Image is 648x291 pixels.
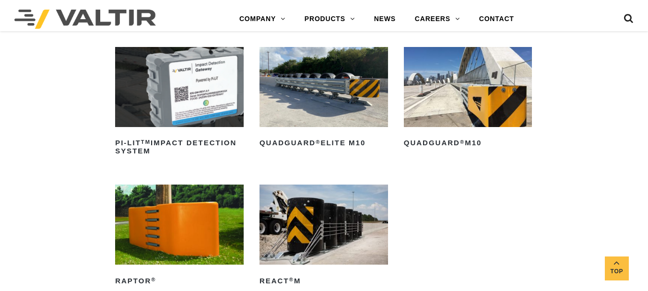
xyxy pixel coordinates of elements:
[259,185,388,289] a: REACT®M
[295,10,365,29] a: PRODUCTS
[470,10,524,29] a: CONTACT
[289,277,294,282] sup: ®
[115,136,244,159] h2: PI-LIT Impact Detection System
[460,139,465,145] sup: ®
[14,10,156,29] img: Valtir
[605,256,629,280] a: Top
[151,277,156,282] sup: ®
[141,139,151,145] sup: TM
[115,47,244,159] a: PI-LITTMImpact Detection System
[316,139,320,145] sup: ®
[404,47,532,151] a: QuadGuard®M10
[365,10,405,29] a: NEWS
[259,273,388,289] h2: REACT M
[404,136,532,151] h2: QuadGuard M10
[259,136,388,151] h2: QuadGuard Elite M10
[115,273,244,289] h2: RAPTOR
[405,10,470,29] a: CAREERS
[115,185,244,289] a: RAPTOR®
[230,10,295,29] a: COMPANY
[259,47,388,151] a: QuadGuard®Elite M10
[605,266,629,277] span: Top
